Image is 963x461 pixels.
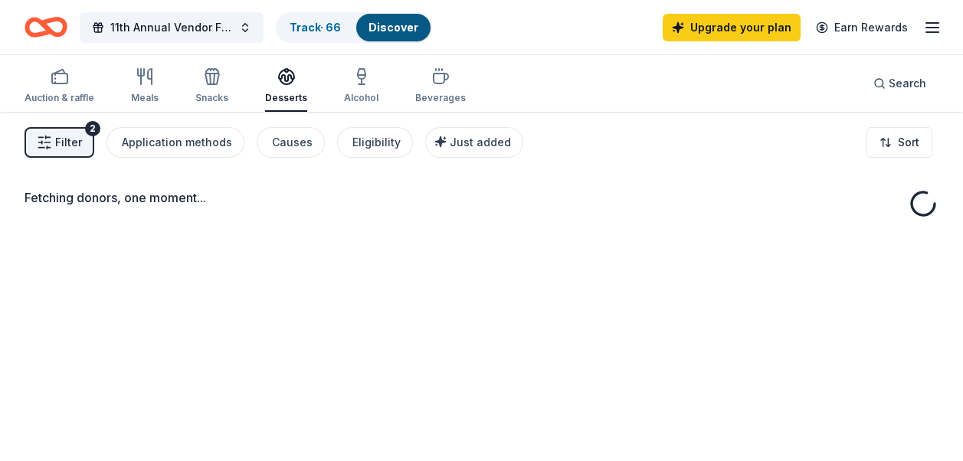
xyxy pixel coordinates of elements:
button: Causes [257,127,325,158]
a: Home [25,9,67,45]
button: Alcohol [344,61,378,112]
span: 11th Annual Vendor Fair and Basket Raffle [110,18,233,37]
button: Just added [425,127,523,158]
div: Beverages [415,92,466,104]
button: Sort [866,127,932,158]
button: Beverages [415,61,466,112]
span: Filter [55,133,82,152]
div: Causes [272,133,313,152]
a: Track· 66 [290,21,341,34]
button: 11th Annual Vendor Fair and Basket Raffle [80,12,264,43]
button: Desserts [265,61,307,112]
button: Eligibility [337,127,413,158]
button: Auction & raffle [25,61,94,112]
a: Discover [368,21,418,34]
button: Search [861,68,938,99]
div: Eligibility [352,133,401,152]
div: 2 [85,121,100,136]
span: Just added [450,136,511,149]
button: Meals [131,61,159,112]
div: Alcohol [344,92,378,104]
div: Snacks [195,92,228,104]
span: Search [889,74,926,93]
button: Snacks [195,61,228,112]
div: Desserts [265,92,307,104]
a: Earn Rewards [807,14,917,41]
div: Meals [131,92,159,104]
div: Fetching donors, one moment... [25,188,938,207]
a: Upgrade your plan [663,14,801,41]
button: Track· 66Discover [276,12,432,43]
div: Auction & raffle [25,92,94,104]
div: Application methods [122,133,232,152]
button: Application methods [106,127,244,158]
span: Sort [898,133,919,152]
button: Filter2 [25,127,94,158]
